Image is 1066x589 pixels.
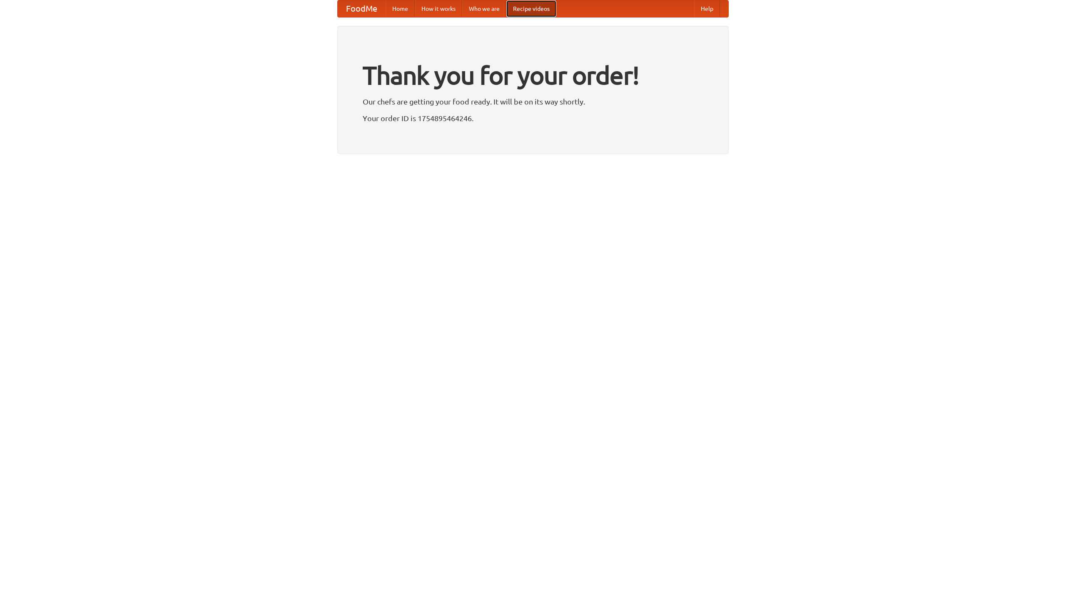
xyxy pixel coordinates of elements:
a: Recipe videos [506,0,556,17]
h1: Thank you for your order! [363,55,703,95]
a: Help [694,0,720,17]
p: Our chefs are getting your food ready. It will be on its way shortly. [363,95,703,108]
a: FoodMe [338,0,386,17]
p: Your order ID is 1754895464246. [363,112,703,124]
a: Who we are [462,0,506,17]
a: How it works [415,0,462,17]
a: Home [386,0,415,17]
